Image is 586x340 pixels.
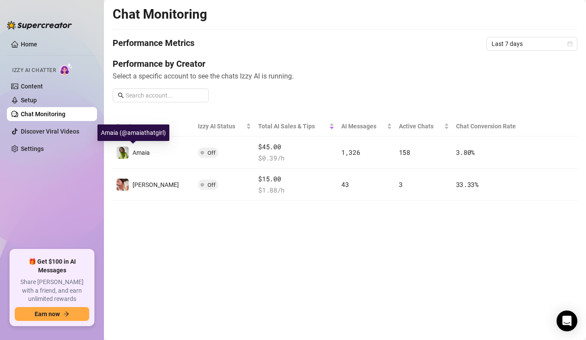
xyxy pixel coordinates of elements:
img: AI Chatter [59,63,73,75]
a: Home [21,41,37,48]
h2: Chat Monitoring [113,6,207,23]
span: Share [PERSON_NAME] with a friend, and earn unlimited rewards [15,278,89,304]
span: Amaia [133,149,150,156]
span: $15.00 [258,174,334,184]
div: Open Intercom Messenger [557,311,577,331]
a: Discover Viral Videos [21,128,79,135]
span: Total AI Sales & Tips [258,121,327,131]
span: Last 7 days [492,37,572,50]
th: Izzy AI Status [194,116,255,137]
th: Total AI Sales & Tips [255,116,338,137]
span: 3.80 % [456,148,475,157]
button: Earn nowarrow-right [15,307,89,321]
span: Izzy AI Status [198,121,244,131]
span: 1,326 [341,148,360,157]
a: Setup [21,97,37,104]
input: Search account... [126,91,204,100]
span: Off [207,182,216,188]
img: Amaia [117,147,129,159]
span: $45.00 [258,142,334,152]
span: 43 [341,180,349,189]
span: 33.33 % [456,180,479,189]
span: 3 [399,180,403,189]
span: calendar [567,41,573,46]
span: Select a specific account to see the chats Izzy AI is running. [113,71,577,82]
h4: Performance Metrics [113,37,194,51]
h4: Performance by Creator [113,58,577,70]
span: 🎁 Get $100 in AI Messages [15,258,89,275]
span: arrow-right [63,311,69,317]
div: Amaia (@amaiathatgirl) [97,124,169,141]
span: Earn now [35,311,60,317]
span: $ 1.88 /h [258,185,334,196]
a: Content [21,83,43,90]
span: 158 [399,148,410,157]
span: Off [207,150,216,156]
th: Creator [113,116,194,137]
span: Active Chats [399,121,442,131]
span: [PERSON_NAME] [133,181,179,188]
span: AI Messages [341,121,385,131]
a: Chat Monitoring [21,111,65,118]
img: Taylor [117,179,129,191]
th: AI Messages [338,116,395,137]
a: Settings [21,145,44,152]
th: Chat Conversion Rate [453,116,531,137]
span: $ 0.39 /h [258,153,334,163]
img: logo-BBDzfeDw.svg [7,21,72,29]
span: search [118,92,124,98]
th: Active Chats [395,116,453,137]
span: Izzy AI Chatter [12,66,56,75]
